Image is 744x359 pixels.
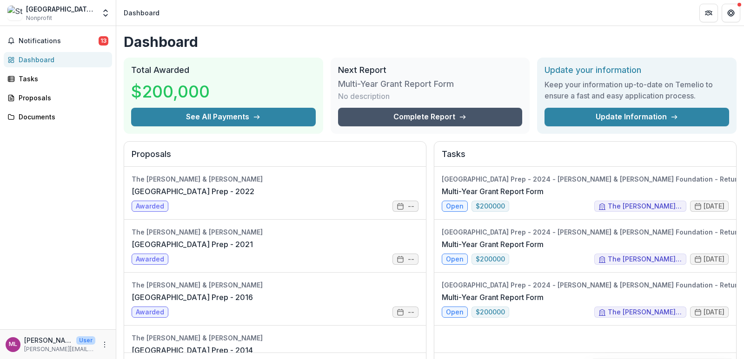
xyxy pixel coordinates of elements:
[124,8,159,18] div: Dashboard
[19,55,105,65] div: Dashboard
[132,149,418,167] h2: Proposals
[338,65,523,75] h2: Next Report
[545,108,729,126] a: Update Information
[99,4,112,22] button: Open entity switcher
[76,336,95,345] p: User
[338,108,523,126] a: Complete Report
[131,108,316,126] button: See All Payments
[19,74,105,84] div: Tasks
[7,6,22,20] img: St. Ignatius College Prep
[26,4,95,14] div: [GEOGRAPHIC_DATA] Prep
[545,79,729,101] h3: Keep your information up-to-date on Temelio to ensure a fast and easy application process.
[338,79,454,89] h3: Multi-Year Grant Report Form
[442,149,729,167] h2: Tasks
[132,186,254,197] a: [GEOGRAPHIC_DATA] Prep - 2022
[338,91,390,102] p: No description
[545,65,729,75] h2: Update your information
[132,345,253,356] a: [GEOGRAPHIC_DATA] Prep - 2014
[4,52,112,67] a: Dashboard
[131,65,316,75] h2: Total Awarded
[26,14,52,22] span: Nonprofit
[4,33,112,48] button: Notifications13
[4,109,112,124] a: Documents
[442,186,544,197] a: Multi-Year Grant Report Form
[24,335,73,345] p: [PERSON_NAME]
[9,341,17,347] div: Michael Lanigan
[4,90,112,105] a: Proposals
[132,239,253,250] a: [GEOGRAPHIC_DATA] Prep - 2021
[19,37,99,45] span: Notifications
[19,93,105,103] div: Proposals
[99,36,108,46] span: 13
[19,112,105,122] div: Documents
[132,292,253,303] a: [GEOGRAPHIC_DATA] Prep - 2016
[699,4,718,22] button: Partners
[442,292,544,303] a: Multi-Year Grant Report Form
[442,239,544,250] a: Multi-Year Grant Report Form
[120,6,163,20] nav: breadcrumb
[4,71,112,86] a: Tasks
[131,79,210,104] h3: $200,000
[722,4,740,22] button: Get Help
[124,33,737,50] h1: Dashboard
[99,339,110,350] button: More
[24,345,95,353] p: [PERSON_NAME][EMAIL_ADDRESS][PERSON_NAME][PERSON_NAME][DOMAIN_NAME]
